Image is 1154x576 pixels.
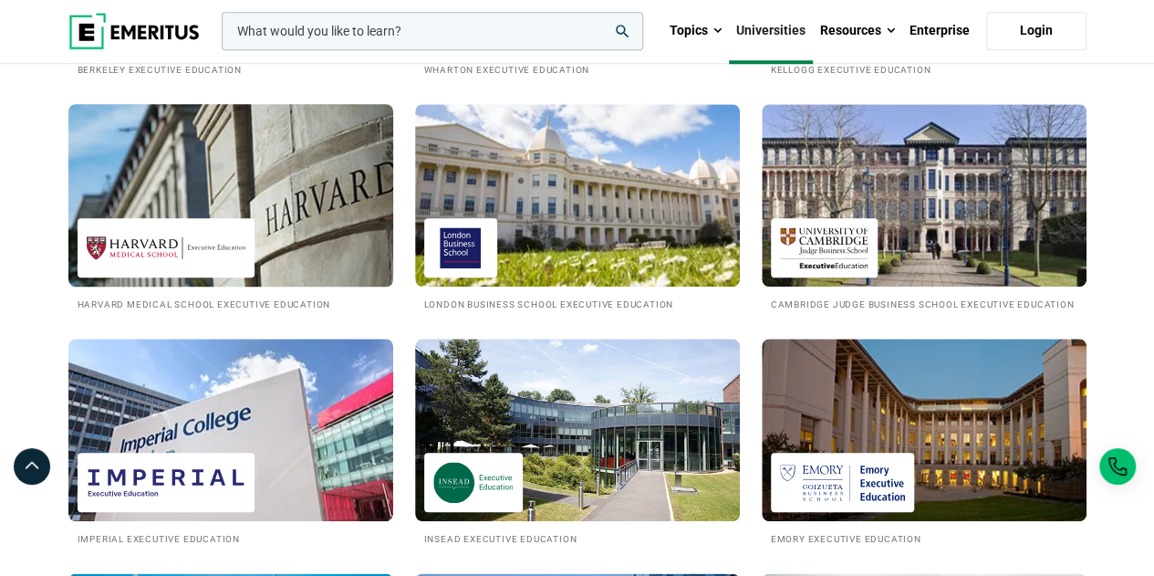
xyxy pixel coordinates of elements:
[771,296,1077,311] h2: Cambridge Judge Business School Executive Education
[986,12,1086,50] a: Login
[771,61,1077,77] h2: Kellogg Executive Education
[222,12,643,50] input: woocommerce-product-search-field-0
[415,339,740,521] img: Universities We Work With
[780,227,868,268] img: Cambridge Judge Business School Executive Education
[762,104,1086,311] a: Universities We Work With Cambridge Judge Business School Executive Education Cambridge Judge Bus...
[68,339,393,521] img: Universities We Work With
[87,227,245,268] img: Harvard Medical School Executive Education
[68,339,393,546] a: Universities We Work With Imperial Executive Education Imperial Executive Education
[433,462,514,503] img: INSEAD Executive Education
[433,227,488,268] img: London Business School Executive Education
[87,462,245,503] img: Imperial Executive Education
[78,296,384,311] h2: Harvard Medical School Executive Education
[424,296,731,311] h2: London Business School Executive Education
[780,462,905,503] img: Emory Executive Education
[762,104,1086,287] img: Universities We Work With
[762,339,1086,521] img: Universities We Work With
[415,104,740,287] img: Universities We Work With
[424,61,731,77] h2: Wharton Executive Education
[415,339,740,546] a: Universities We Work With INSEAD Executive Education INSEAD Executive Education
[78,530,384,546] h2: Imperial Executive Education
[52,95,410,296] img: Universities We Work With
[762,339,1086,546] a: Universities We Work With Emory Executive Education Emory Executive Education
[68,104,393,311] a: Universities We Work With Harvard Medical School Executive Education Harvard Medical School Execu...
[424,530,731,546] h2: INSEAD Executive Education
[78,61,384,77] h2: Berkeley Executive Education
[415,104,740,311] a: Universities We Work With London Business School Executive Education London Business School Execu...
[771,530,1077,546] h2: Emory Executive Education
